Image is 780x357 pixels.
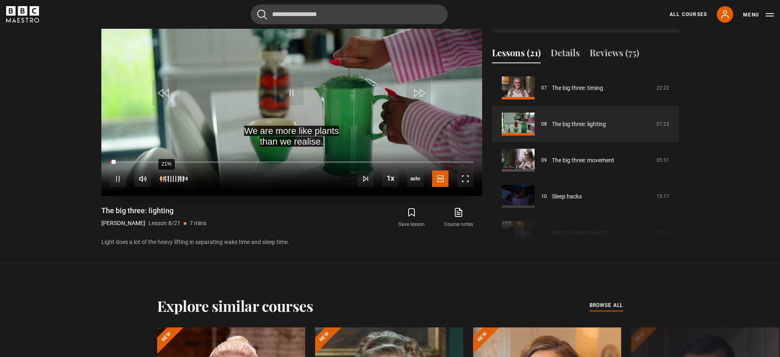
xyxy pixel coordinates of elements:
[590,301,623,310] a: browse all
[135,170,151,187] button: Mute
[552,120,606,129] a: The big three: lighting
[590,46,639,63] button: Reviews (75)
[552,156,614,165] a: The big three: movement
[552,84,603,92] a: The big three: timing
[590,301,623,309] span: browse all
[257,9,267,20] button: Submit the search query
[6,6,39,23] svg: BBC Maestro
[382,170,398,187] button: Playback Rate
[159,176,184,182] div: Volume Level
[157,297,313,314] h2: Explore similar courses
[551,46,580,63] button: Details
[160,171,169,186] span: 0:07
[407,170,423,187] span: auto
[178,171,188,186] span: 7:24
[743,11,774,19] button: Toggle navigation
[435,206,482,230] a: Course notes
[407,170,423,187] div: Current quality: 360p
[190,219,206,228] p: 7 mins
[110,170,126,187] button: Pause
[357,170,374,187] button: Next Lesson
[457,170,473,187] button: Fullscreen
[149,219,181,228] p: Lesson 8/21
[432,170,448,187] button: Captions
[101,206,206,216] h1: The big three: lighting
[492,46,541,63] button: Lessons (21)
[251,5,448,24] input: Search
[110,161,473,163] div: Progress Bar
[388,206,435,230] button: Save lesson
[552,192,582,201] a: Sleep hacks
[670,11,707,18] a: All Courses
[101,219,145,228] p: [PERSON_NAME]
[101,238,482,246] p: Light does a lot of the heavy lifting in separating wake time and sleep time.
